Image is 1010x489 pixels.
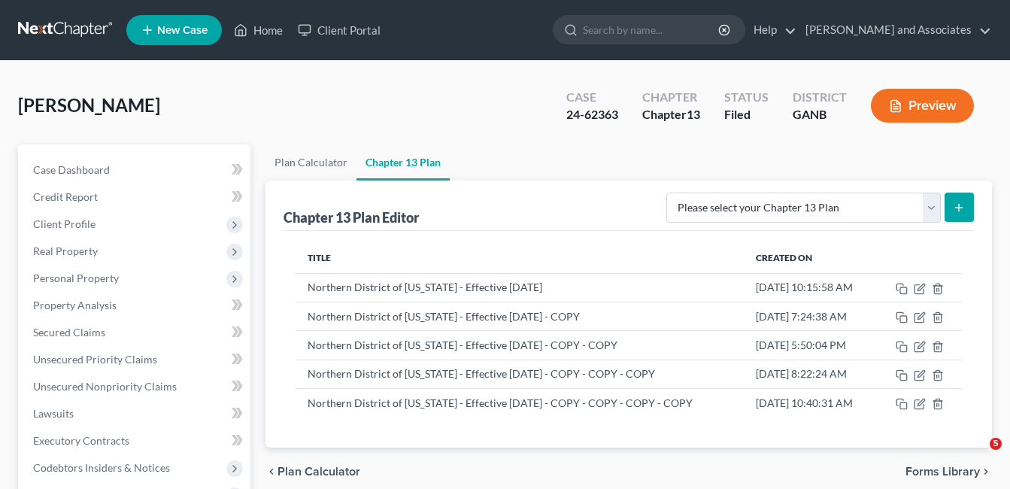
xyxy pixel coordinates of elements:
td: [DATE] 7:24:38 AM [744,302,876,330]
td: [DATE] 5:50:04 PM [744,331,876,360]
td: Northern District of [US_STATE] - Effective [DATE] - COPY [296,302,744,330]
span: Forms Library [905,466,980,478]
td: Northern District of [US_STATE] - Effective [DATE] [296,273,744,302]
button: Preview [871,89,974,123]
div: GANB [793,106,847,123]
span: Personal Property [33,272,119,284]
span: Credit Report [33,190,98,203]
span: Codebtors Insiders & Notices [33,461,170,474]
a: Secured Claims [21,319,250,346]
td: [DATE] 10:40:31 AM [744,389,876,418]
span: Unsecured Priority Claims [33,353,157,366]
a: Lawsuits [21,400,250,427]
div: Chapter [642,89,700,106]
span: Client Profile [33,217,96,230]
td: Northern District of [US_STATE] - Effective [DATE] - COPY - COPY [296,331,744,360]
div: Status [724,89,769,106]
span: Case Dashboard [33,163,110,176]
span: Plan Calculator [278,466,360,478]
a: Unsecured Nonpriority Claims [21,373,250,400]
span: Unsecured Nonpriority Claims [33,380,177,393]
a: Credit Report [21,184,250,211]
span: Property Analysis [33,299,117,311]
div: Filed [724,106,769,123]
span: [PERSON_NAME] [18,94,160,116]
td: Northern District of [US_STATE] - Effective [DATE] - COPY - COPY - COPY - COPY [296,389,744,418]
div: Chapter 13 Plan Editor [284,208,419,226]
span: Real Property [33,244,98,257]
td: Northern District of [US_STATE] - Effective [DATE] - COPY - COPY - COPY [296,360,744,388]
span: Lawsuits [33,407,74,420]
input: Search by name... [583,16,720,44]
a: Home [226,17,290,44]
button: Forms Library chevron_right [905,466,992,478]
a: Chapter 13 Plan [356,144,450,181]
div: Case [566,89,618,106]
a: [PERSON_NAME] and Associates [798,17,991,44]
a: Case Dashboard [21,156,250,184]
span: 13 [687,107,700,121]
a: Plan Calculator [265,144,356,181]
a: Client Portal [290,17,388,44]
span: 5 [990,438,1002,450]
i: chevron_left [265,466,278,478]
a: Property Analysis [21,292,250,319]
a: Unsecured Priority Claims [21,346,250,373]
div: District [793,89,847,106]
button: chevron_left Plan Calculator [265,466,360,478]
span: New Case [157,25,208,36]
div: 24-62363 [566,106,618,123]
div: Chapter [642,106,700,123]
td: [DATE] 8:22:24 AM [744,360,876,388]
th: Created On [744,243,876,273]
span: Secured Claims [33,326,105,339]
iframe: Intercom live chat [959,438,995,474]
span: Executory Contracts [33,434,129,447]
a: Help [746,17,796,44]
td: [DATE] 10:15:58 AM [744,273,876,302]
th: Title [296,243,744,273]
a: Executory Contracts [21,427,250,454]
